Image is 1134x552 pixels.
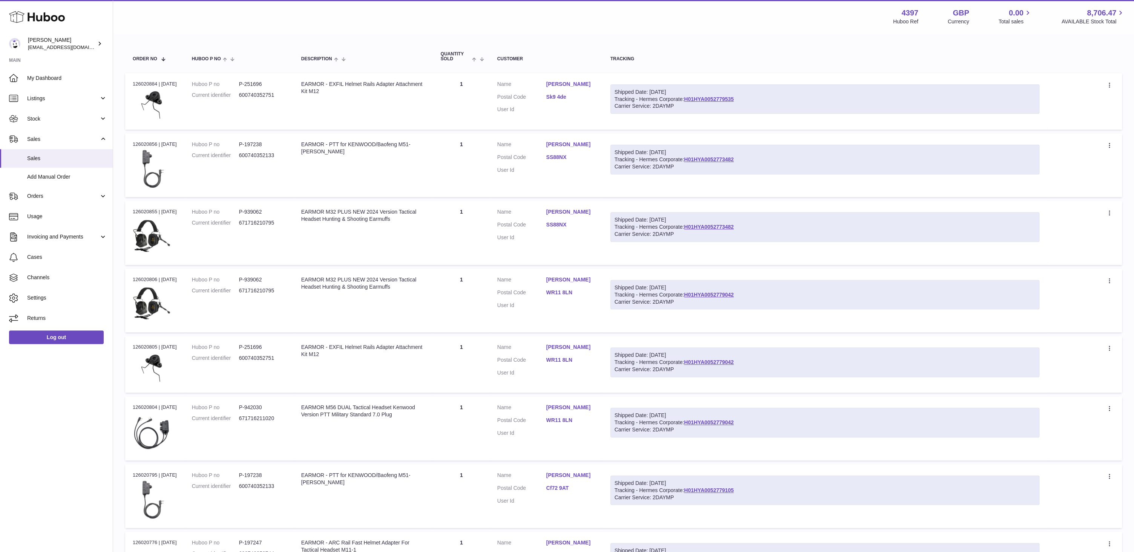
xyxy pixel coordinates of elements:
[27,173,107,180] span: Add Manual Order
[497,234,546,241] dt: User Id
[497,472,546,481] dt: Name
[615,89,1035,96] div: Shipped Date: [DATE]
[27,155,107,162] span: Sales
[192,539,239,546] dt: Huboo P no
[27,115,99,122] span: Stock
[1061,18,1125,25] span: AVAILABLE Stock Total
[133,285,170,323] img: $_1.JPG
[610,212,1039,242] div: Tracking - Hermes Corporate:
[615,480,1035,487] div: Shipped Date: [DATE]
[1009,8,1024,18] span: 0.00
[684,156,734,162] a: H01HYA0052773482
[27,193,99,200] span: Orders
[192,141,239,148] dt: Huboo P no
[239,483,286,490] dd: 600740352133
[953,8,969,18] strong: GBP
[610,347,1039,377] div: Tracking - Hermes Corporate:
[433,133,490,197] td: 1
[192,92,239,99] dt: Current identifier
[497,417,546,426] dt: Postal Code
[546,221,595,228] a: SS88NX
[192,276,239,283] dt: Huboo P no
[998,18,1032,25] span: Total sales
[239,472,286,479] dd: P-197238
[497,106,546,113] dt: User Id
[1061,8,1125,25] a: 8,706.47 AVAILABLE Stock Total
[610,408,1039,437] div: Tracking - Hermes Corporate:
[497,497,546,505] dt: User Id
[239,219,286,226] dd: 671716210795
[497,302,546,309] dt: User Id
[497,344,546,353] dt: Name
[546,417,595,424] a: WR11 8LN
[546,141,595,148] a: [PERSON_NAME]
[301,81,426,95] div: EARMOR - EXFIL Helmet Rails Adapter Attachment Kit M12
[239,208,286,216] dd: P-939062
[192,57,221,61] span: Huboo P no
[192,81,239,88] dt: Huboo P no
[239,287,286,294] dd: 671716210795
[192,355,239,362] dt: Current identifier
[497,167,546,174] dt: User Id
[433,336,490,393] td: 1
[192,472,239,479] dt: Huboo P no
[684,292,734,298] a: H01HYA0052779042
[192,344,239,351] dt: Huboo P no
[192,287,239,294] dt: Current identifier
[497,93,546,102] dt: Postal Code
[239,344,286,351] dd: P-251696
[133,57,157,61] span: Order No
[497,208,546,217] dt: Name
[497,404,546,413] dt: Name
[546,356,595,364] a: WR11 8LN
[615,366,1035,373] div: Carrier Service: 2DAYMP
[9,38,20,49] img: drumnnbass@gmail.com
[239,415,286,422] dd: 671716211020
[615,494,1035,501] div: Carrier Service: 2DAYMP
[497,154,546,163] dt: Postal Code
[301,141,426,155] div: EARMOR - PTT for KENWOOD/Baofeng M51-[PERSON_NAME]
[301,276,426,291] div: EARMOR M32 PLUS NEW 2024 Version Tactical Headset Hunting & Shooting Earmuffs
[192,404,239,411] dt: Huboo P no
[497,539,546,548] dt: Name
[497,430,546,437] dt: User Id
[239,404,286,411] dd: P-942030
[497,369,546,376] dt: User Id
[441,52,470,61] span: Quantity Sold
[615,284,1035,291] div: Shipped Date: [DATE]
[192,152,239,159] dt: Current identifier
[546,404,595,411] a: [PERSON_NAME]
[239,355,286,362] dd: 600740352751
[28,44,111,50] span: [EMAIL_ADDRESS][DOMAIN_NAME]
[684,224,734,230] a: H01HYA0052773482
[433,464,490,528] td: 1
[615,298,1035,306] div: Carrier Service: 2DAYMP
[433,201,490,265] td: 1
[546,154,595,161] a: SS88NX
[684,487,734,493] a: H01HYA0052779105
[433,396,490,460] td: 1
[546,276,595,283] a: [PERSON_NAME]
[610,84,1039,114] div: Tracking - Hermes Corporate:
[615,163,1035,170] div: Carrier Service: 2DAYMP
[133,404,177,411] div: 126020804 | [DATE]
[27,315,107,322] span: Returns
[610,145,1039,174] div: Tracking - Hermes Corporate:
[133,481,170,518] img: $_1.JPG
[301,208,426,223] div: EARMOR M32 PLUS NEW 2024 Version Tactical Headset Hunting & Shooting Earmuffs
[192,219,239,226] dt: Current identifier
[27,233,99,240] span: Invoicing and Payments
[133,81,177,87] div: 126020884 | [DATE]
[239,276,286,283] dd: P-939062
[239,92,286,99] dd: 600740352751
[133,472,177,479] div: 126020795 | [DATE]
[1087,8,1116,18] span: 8,706.47
[133,150,170,188] img: $_1.JPG
[497,289,546,298] dt: Postal Code
[497,57,595,61] div: Customer
[497,485,546,494] dt: Postal Code
[610,57,1039,61] div: Tracking
[133,413,170,451] img: $_1.JPG
[192,483,239,490] dt: Current identifier
[9,330,104,344] a: Log out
